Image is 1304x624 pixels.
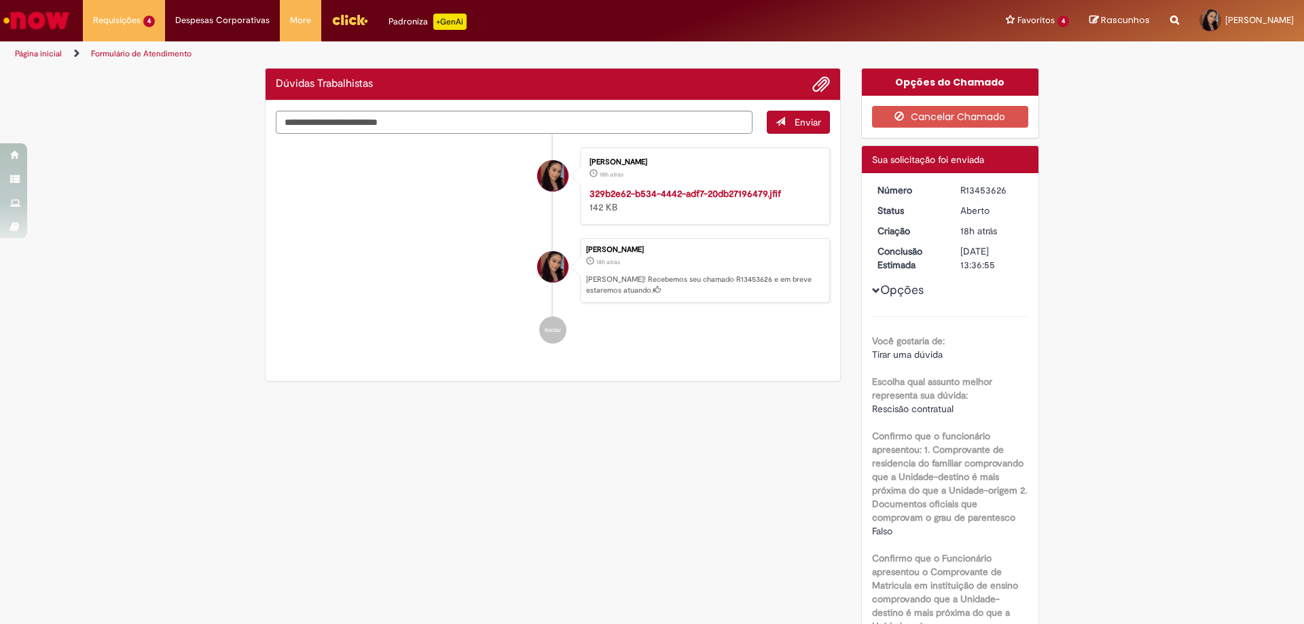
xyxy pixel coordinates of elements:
[388,14,467,30] div: Padroniza
[867,224,951,238] dt: Criação
[276,78,373,90] h2: Dúvidas Trabalhistas Histórico de tíquete
[872,106,1029,128] button: Cancelar Chamado
[872,335,945,347] b: Você gostaria de:
[872,375,992,401] b: Escolha qual assunto melhor representa sua dúvida:
[872,153,984,166] span: Sua solicitação foi enviada
[586,246,822,254] div: [PERSON_NAME]
[1017,14,1055,27] span: Favoritos
[143,16,155,27] span: 4
[795,116,821,128] span: Enviar
[867,204,951,217] dt: Status
[600,170,623,179] time: 27/08/2025 16:36:41
[590,187,781,200] a: 329b2e62-b534-4442-adf7-20db27196479.jfif
[93,14,141,27] span: Requisições
[596,258,620,266] span: 18h atrás
[600,170,623,179] span: 18h atrás
[812,75,830,93] button: Adicionar anexos
[276,134,830,358] ul: Histórico de tíquete
[290,14,311,27] span: More
[1101,14,1150,26] span: Rascunhos
[872,348,943,361] span: Tirar uma dúvida
[867,183,951,197] dt: Número
[867,244,951,272] dt: Conclusão Estimada
[91,48,192,59] a: Formulário de Atendimento
[872,525,892,537] span: Falso
[872,403,954,415] span: Rescisão contratual
[862,69,1039,96] div: Opções do Chamado
[15,48,62,59] a: Página inicial
[276,238,830,304] li: Monica Geovana Borges Rabelo
[433,14,467,30] p: +GenAi
[1,7,71,34] img: ServiceNow
[960,225,997,237] span: 18h atrás
[537,251,568,282] div: Monica Geovana Borges Rabelo
[960,225,997,237] time: 27/08/2025 16:36:51
[872,430,1027,524] b: Confirmo que o funcionário apresentou: 1. Comprovante de residencia do familiar comprovando que a...
[537,160,568,191] div: Monica Geovana Borges Rabelo
[590,158,816,166] div: [PERSON_NAME]
[175,14,270,27] span: Despesas Corporativas
[1089,14,1150,27] a: Rascunhos
[586,274,822,295] p: [PERSON_NAME]! Recebemos seu chamado R13453626 e em breve estaremos atuando.
[767,111,830,134] button: Enviar
[1225,14,1294,26] span: [PERSON_NAME]
[10,41,859,67] ul: Trilhas de página
[590,187,816,214] div: 142 KB
[960,183,1024,197] div: R13453626
[1057,16,1069,27] span: 4
[596,258,620,266] time: 27/08/2025 16:36:51
[960,204,1024,217] div: Aberto
[331,10,368,30] img: click_logo_yellow_360x200.png
[960,224,1024,238] div: 27/08/2025 16:36:51
[276,111,753,134] textarea: Digite sua mensagem aqui...
[960,244,1024,272] div: [DATE] 13:36:55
